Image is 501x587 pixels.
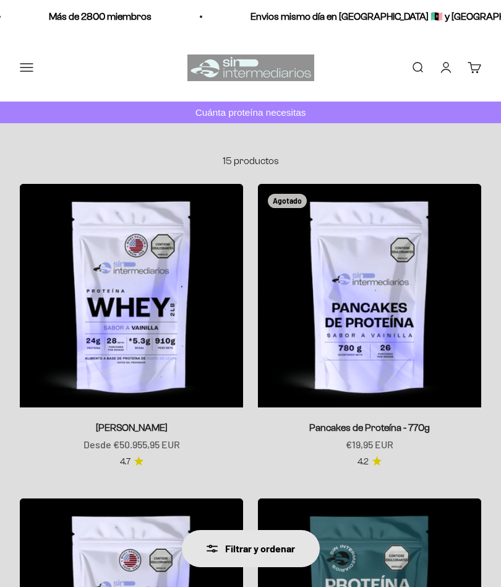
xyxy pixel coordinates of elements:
[192,105,309,120] p: Cuánta proteína necesitas
[182,530,320,567] button: Filtrar y ordenar
[120,455,143,469] a: 4.74.7 de 5.0 estrellas
[358,455,382,469] a: 4.24.2 de 5.0 estrellas
[207,541,295,557] div: Filtrar y ordenar
[182,9,487,25] p: Envios mismo día en [GEOGRAPHIC_DATA] 🇲🇽 y [GEOGRAPHIC_DATA] 🇨🇴
[358,455,369,469] span: 4.2
[120,455,131,469] span: 4.7
[346,437,393,453] sale-price: €19,95 EUR
[258,184,481,407] img: Pancakes de Proteína - 770g
[83,437,180,453] sale-price: Desde €50.955,95 EUR
[20,184,243,407] img: Proteína Whey - Vainilla
[309,422,430,433] a: Pancakes de Proteína - 770g
[96,422,168,433] a: [PERSON_NAME]
[20,153,481,169] p: 15 productos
